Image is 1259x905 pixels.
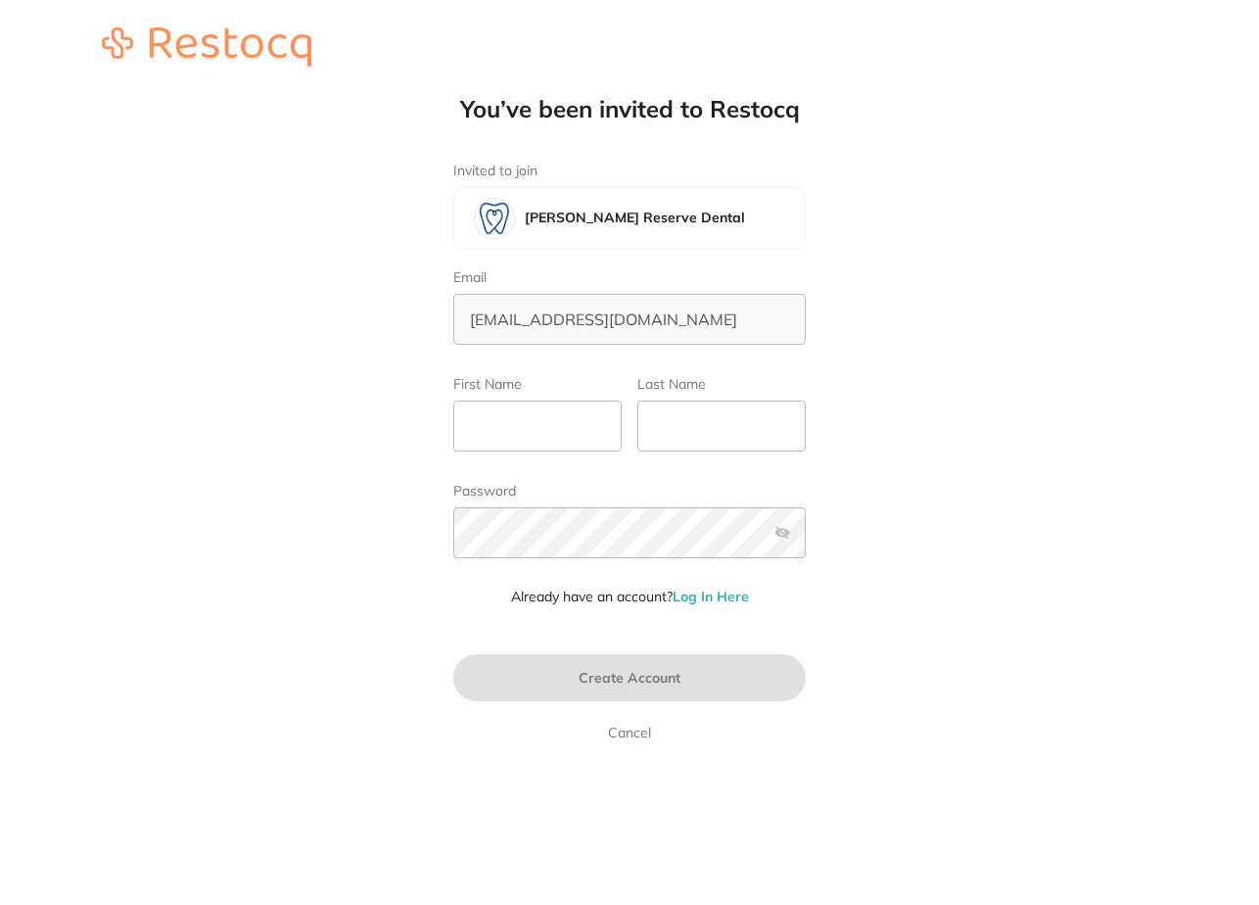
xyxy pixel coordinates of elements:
a: Log In Here [673,588,749,605]
label: First Name [453,376,622,393]
a: Cancel [453,725,806,740]
p: Already have an account? [453,588,806,607]
img: Logan Reserve Dental [475,199,514,238]
label: Last Name [637,376,806,393]
h1: You’ve been invited to Restocq [453,94,806,123]
label: Password [453,483,806,500]
img: restocq_logo.svg [102,27,311,67]
button: Create Account [453,654,806,701]
span: Create Account [579,669,680,687]
h4: [PERSON_NAME] Reserve Dental [525,209,745,228]
label: Invited to join [453,163,806,179]
label: Email [453,269,806,286]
